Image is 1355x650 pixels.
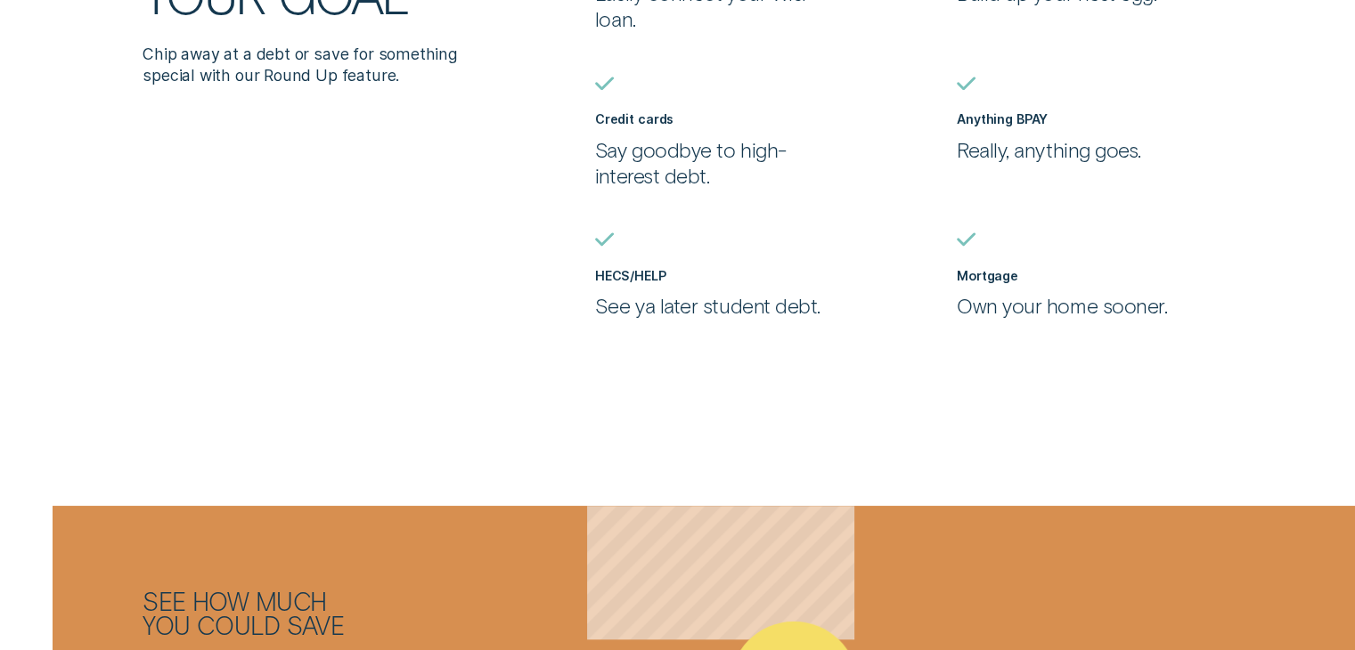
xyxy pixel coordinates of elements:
p: Really, anything goes. [957,137,1212,163]
p: See ya later student debt. [595,293,851,319]
label: Mortgage [957,268,1018,283]
label: HECS/HELP [595,268,666,283]
p: Say goodbye to high-interest debt. [595,137,851,189]
p: Chip away at a debt or save for something special with our Round Up feature. [143,44,488,86]
label: Credit cards [595,111,673,126]
h2: See how much you could save [143,589,488,637]
label: Anything BPAY [957,111,1048,126]
p: Own your home sooner. [957,293,1212,319]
